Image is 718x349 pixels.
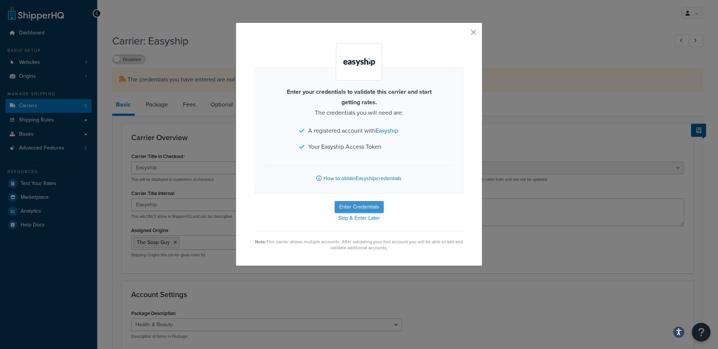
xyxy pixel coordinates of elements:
[255,213,463,223] a: Skip & Enter Later
[287,87,432,106] strong: Enter your credentials to validate this carrier and start getting rates.
[335,201,384,213] button: Enter Credentials
[255,239,463,251] div: This carrier allows multiple accounts. After validating your first account you will be able to ad...
[299,142,419,152] li: Your Easyship Access Token
[264,165,454,184] a: How to obtainEasyshipcredentials
[299,126,419,136] li: A registered account with
[375,126,398,135] a: Easyship
[255,238,266,245] strong: Note:
[338,45,381,79] img: Easyship
[277,87,441,118] p: The credentials you will need are:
